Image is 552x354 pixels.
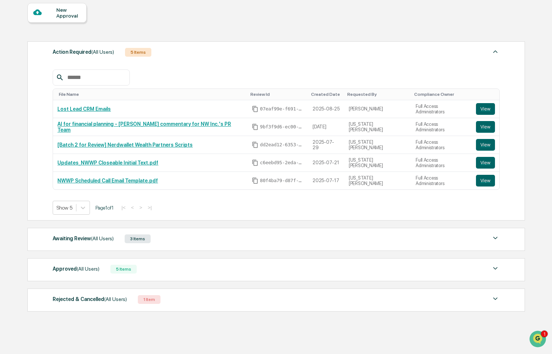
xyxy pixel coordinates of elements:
[529,330,548,350] iframe: Open customer support
[137,204,144,211] button: >
[411,172,472,189] td: Full Access Administrators
[138,295,160,304] div: 1 Item
[113,80,133,88] button: See all
[4,141,49,154] a: 🔎Data Lookup
[7,15,133,27] p: How can we help?
[411,136,472,154] td: Full Access Administrators
[124,58,133,67] button: Start new chat
[476,121,495,133] button: View
[252,159,258,166] span: Copy Id
[61,99,63,105] span: •
[53,294,127,304] div: Rejected & Cancelled
[53,47,114,57] div: Action Required
[91,49,114,55] span: (All Users)
[260,124,304,130] span: 9bf3f9d6-ec00-4609-a326-e373718264ae
[308,118,344,136] td: [DATE]
[476,175,495,187] button: View
[411,118,472,136] td: Full Access Administrators
[53,234,114,243] div: Awaiting Review
[7,93,19,104] img: Jack Rasmussen
[57,142,193,148] a: [Batch 2 for Review] Nerdwallet Wealth Partners Scripts
[57,178,158,184] a: NWWP Scheduled Call Email Template.pdf
[344,136,411,154] td: [US_STATE][PERSON_NAME]
[50,127,94,140] a: 🗄️Attestations
[476,139,495,151] button: View
[119,204,128,211] button: |<
[491,47,500,56] img: caret
[491,264,500,273] img: caret
[7,144,13,150] div: 🔎
[347,92,408,97] div: Toggle SortBy
[344,100,411,118] td: [PERSON_NAME]
[15,56,29,69] img: 8933085812038_c878075ebb4cc5468115_72.jpg
[7,131,13,136] div: 🖐️
[125,234,151,243] div: 3 Items
[311,92,341,97] div: Toggle SortBy
[145,204,154,211] button: >|
[33,56,120,63] div: Start new chat
[57,160,158,166] a: Updates_NWWP Closeable Initial Text.pdf
[411,100,472,118] td: Full Access Administrators
[476,157,495,169] button: View
[104,296,127,302] span: (All Users)
[344,154,411,172] td: [US_STATE][PERSON_NAME]
[15,144,46,151] span: Data Lookup
[252,106,258,112] span: Copy Id
[91,236,114,241] span: (All Users)
[15,130,47,137] span: Preclearance
[33,63,101,69] div: We're available if you need us!
[77,266,99,272] span: (All Users)
[308,136,344,154] td: 2025-07-29
[57,121,231,133] a: AI for financial planning - [PERSON_NAME] commentary for NW Inc.'s PR Team
[23,99,59,105] span: [PERSON_NAME]
[7,56,20,69] img: 1746055101610-c473b297-6a78-478c-a979-82029cc54cd1
[95,205,114,211] span: Page 1 of 1
[260,160,304,166] span: c6eebd95-2eda-47bf-a497-3eb1b7318b58
[252,177,258,184] span: Copy Id
[7,81,49,87] div: Past conversations
[60,130,91,137] span: Attestations
[491,234,500,242] img: caret
[53,264,99,274] div: Approved
[110,265,137,274] div: 5 Items
[252,124,258,130] span: Copy Id
[129,204,136,211] button: <
[344,118,411,136] td: [US_STATE][PERSON_NAME]
[260,106,304,112] span: 07eaf99e-f691-4635-bec0-b07538373424
[491,294,500,303] img: caret
[477,92,496,97] div: Toggle SortBy
[252,142,258,148] span: Copy Id
[260,142,304,148] span: dd2ead12-6353-41e4-9b21-1b0cf20a9be1
[53,131,59,136] div: 🗄️
[414,92,469,97] div: Toggle SortBy
[59,92,245,97] div: Toggle SortBy
[125,48,151,57] div: 5 Items
[308,100,344,118] td: 2025-08-25
[308,154,344,172] td: 2025-07-21
[476,103,495,115] button: View
[15,100,20,106] img: 1746055101610-c473b297-6a78-478c-a979-82029cc54cd1
[73,162,88,167] span: Pylon
[4,127,50,140] a: 🖐️Preclearance
[56,7,81,19] div: New Approval
[250,92,305,97] div: Toggle SortBy
[19,33,121,41] input: Clear
[260,178,304,184] span: 80f4ba79-d87f-4cb6-8458-b68e2bdb47c7
[52,161,88,167] a: Powered byPylon
[57,106,111,112] a: Lost Lead CRM Emails
[65,99,80,105] span: Aug 13
[308,172,344,189] td: 2025-07-17
[411,154,472,172] td: Full Access Administrators
[344,172,411,189] td: [US_STATE][PERSON_NAME]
